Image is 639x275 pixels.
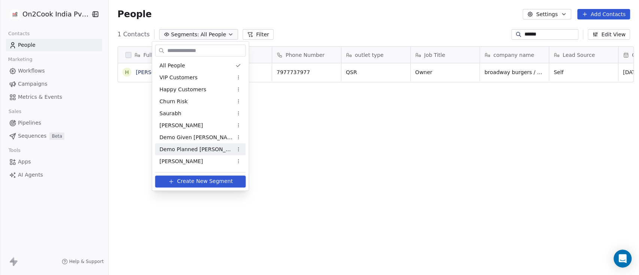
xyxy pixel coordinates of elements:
span: Demo Planned [PERSON_NAME] [159,146,233,153]
span: Create New Segment [177,177,233,185]
span: [PERSON_NAME] [159,158,203,165]
button: Create New Segment [155,175,246,187]
span: Happy Customers [159,86,206,94]
span: Demo Given [PERSON_NAME] [159,134,233,141]
span: [PERSON_NAME] [159,122,203,129]
span: All People [159,62,185,70]
span: Saurabh [159,110,181,117]
span: VIP Customers [159,74,198,82]
span: Churn Risk [159,98,188,106]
